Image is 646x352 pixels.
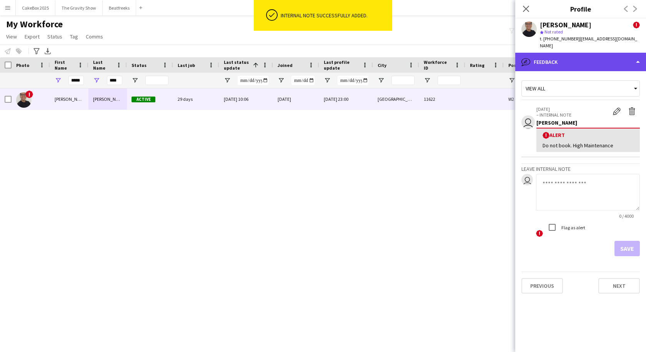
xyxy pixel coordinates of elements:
div: Do not book. High Maintenance [543,142,634,149]
label: Flag as alert [560,225,585,230]
app-action-btn: Advanced filters [32,47,41,56]
span: Status [132,62,147,68]
div: W2 6AL [504,88,550,110]
span: Tag [70,33,78,40]
button: Open Filter Menu [278,77,285,84]
input: First Name Filter Input [68,76,84,85]
div: [DATE] 10:06 [219,88,273,110]
button: CakeBox 2025 [16,0,55,15]
input: Joined Filter Input [291,76,315,85]
span: City [378,62,386,68]
span: Last status update [224,59,250,71]
span: View all [526,85,545,92]
span: Comms [86,33,103,40]
input: Last status update Filter Input [238,76,268,85]
button: The Gravity Show [55,0,103,15]
a: Export [22,32,43,42]
span: Workforce ID [424,59,451,71]
div: [DATE] 23:00 [319,88,373,110]
span: Rating [470,62,484,68]
div: Feedback [515,53,646,71]
span: View [6,33,17,40]
span: Photo [16,62,29,68]
div: 11622 [419,88,465,110]
a: Comms [83,32,106,42]
app-action-btn: Export XLSX [43,47,52,56]
span: Last Name [93,59,113,71]
div: [PERSON_NAME] [50,88,88,110]
p: [DATE] [536,106,609,112]
div: [PERSON_NAME] [540,22,591,28]
input: City Filter Input [391,76,415,85]
h3: Leave internal note [521,165,640,172]
a: Status [44,32,65,42]
div: [PERSON_NAME] [88,88,127,110]
span: | [EMAIL_ADDRESS][DOMAIN_NAME] [540,36,637,48]
span: Active [132,97,155,102]
span: ! [25,90,33,98]
span: My Workforce [6,18,63,30]
span: 0 / 4000 [613,213,640,219]
span: ! [543,132,549,139]
button: Previous [521,278,563,294]
button: Open Filter Menu [424,77,431,84]
button: Open Filter Menu [93,77,100,84]
img: Shaun Pham [16,92,32,108]
button: Open Filter Menu [324,77,331,84]
button: Open Filter Menu [508,77,515,84]
a: View [3,32,20,42]
div: Alert [543,132,634,139]
button: Next [598,278,640,294]
input: Last profile update Filter Input [338,76,368,85]
span: First Name [55,59,75,71]
div: [PERSON_NAME] [536,119,640,126]
div: 29 days [173,88,219,110]
div: [DATE] [273,88,319,110]
span: Last profile update [324,59,359,71]
p: – INTERNAL NOTE [536,112,609,118]
button: Open Filter Menu [378,77,385,84]
span: ! [536,230,543,237]
button: Open Filter Menu [224,77,231,84]
input: Last Name Filter Input [107,76,122,85]
a: Tag [67,32,81,42]
span: ! [633,22,640,28]
span: Last job [178,62,195,68]
span: Not rated [544,29,563,35]
input: Workforce ID Filter Input [438,76,461,85]
span: Export [25,33,40,40]
div: Internal note successfully added. [281,12,389,19]
input: Status Filter Input [145,76,168,85]
span: Joined [278,62,293,68]
span: t. [PHONE_NUMBER] [540,36,580,42]
button: Open Filter Menu [132,77,138,84]
span: Status [47,33,62,40]
button: Beatfreeks [103,0,136,15]
div: [GEOGRAPHIC_DATA] [373,88,419,110]
h3: Profile [515,4,646,14]
button: Open Filter Menu [55,77,62,84]
span: Post Code [508,62,530,68]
